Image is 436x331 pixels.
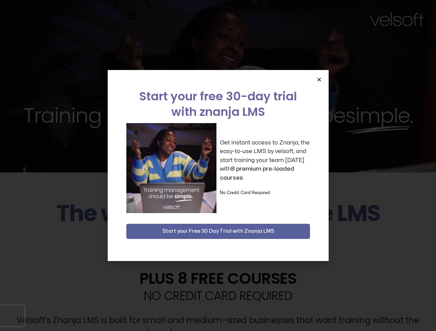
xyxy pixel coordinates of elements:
[220,191,270,195] strong: No Credit Card Required
[162,227,274,235] span: Start your Free 30 Day Trial with Znanja LMS
[317,77,322,82] a: Close
[126,123,216,213] img: a woman sitting at her laptop dancing
[220,138,310,182] p: Get instant access to Znanja, the easy-to-use LMS by velsoft, and start training your team [DATE]...
[126,89,310,120] h2: Start your free 30-day trial with znanja LMS
[126,224,310,239] button: Start your Free 30 Day Trial with Znanja LMS
[220,166,294,181] strong: 8 premium pre-loaded courses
